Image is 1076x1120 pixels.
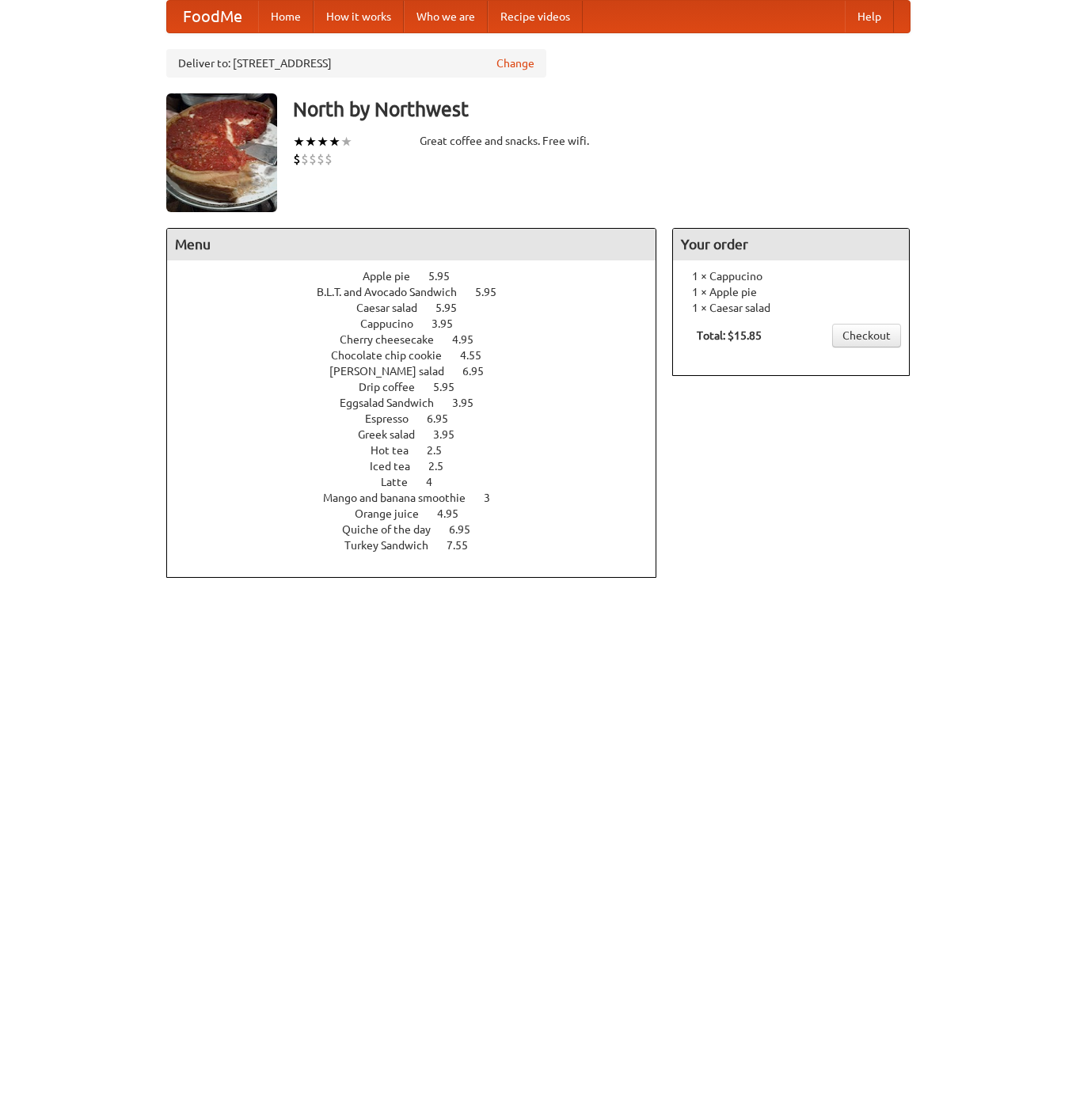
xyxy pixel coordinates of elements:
[340,333,450,346] span: Cherry cheesecake
[166,93,277,212] img: angular.jpg
[433,428,470,441] span: 3.95
[356,302,486,314] a: Caesar salad 5.95
[363,270,479,283] a: Apple pie 5.95
[331,349,458,362] span: Chocolate chip cookie
[323,492,481,504] span: Mango and banana smoothie
[365,412,424,425] span: Espresso
[437,507,474,520] span: 4.95
[370,460,473,473] a: Iced tea 2.5
[329,365,513,378] a: [PERSON_NAME] salad 6.95
[496,55,534,71] a: Change
[381,476,424,488] span: Latte
[447,539,484,552] span: 7.55
[359,381,484,393] a: Drip coffee 5.95
[340,397,503,409] a: Eggsalad Sandwich 3.95
[420,133,657,149] div: Great coffee and snacks. Free wifi.
[342,523,500,536] a: Quiche of the day 6.95
[166,49,546,78] div: Deliver to: [STREET_ADDRESS]
[484,492,506,504] span: 3
[363,270,426,283] span: Apple pie
[167,1,258,32] a: FoodMe
[167,229,656,260] h4: Menu
[314,1,404,32] a: How it works
[427,444,458,457] span: 2.5
[355,507,435,520] span: Orange juice
[317,286,473,298] span: B.L.T. and Avocado Sandwich
[681,268,901,284] li: 1 × Cappucino
[462,365,500,378] span: 6.95
[370,460,426,473] span: Iced tea
[426,476,448,488] span: 4
[344,539,444,552] span: Turkey Sandwich
[358,428,484,441] a: Greek salad 3.95
[381,476,462,488] a: Latte 4
[340,133,352,150] li: ★
[358,428,431,441] span: Greek salad
[428,270,466,283] span: 5.95
[452,397,489,409] span: 3.95
[427,412,464,425] span: 6.95
[355,507,488,520] a: Orange juice 4.95
[449,523,486,536] span: 6.95
[317,133,329,150] li: ★
[428,460,459,473] span: 2.5
[845,1,894,32] a: Help
[365,412,477,425] a: Espresso 6.95
[258,1,314,32] a: Home
[340,333,503,346] a: Cherry cheesecake 4.95
[435,302,473,314] span: 5.95
[673,229,909,260] h4: Your order
[317,150,325,168] li: $
[344,539,497,552] a: Turkey Sandwich 7.55
[331,349,511,362] a: Chocolate chip cookie 4.55
[293,150,301,168] li: $
[329,133,340,150] li: ★
[681,284,901,300] li: 1 × Apple pie
[342,523,447,536] span: Quiche of the day
[681,300,901,316] li: 1 × Caesar salad
[360,317,429,330] span: Cappucino
[371,444,424,457] span: Hot tea
[325,150,333,168] li: $
[404,1,488,32] a: Who we are
[371,444,471,457] a: Hot tea 2.5
[309,150,317,168] li: $
[432,317,469,330] span: 3.95
[832,324,901,347] a: Checkout
[356,302,433,314] span: Caesar salad
[360,317,482,330] a: Cappucino 3.95
[359,381,431,393] span: Drip coffee
[293,93,911,125] h3: North by Northwest
[293,133,305,150] li: ★
[475,286,512,298] span: 5.95
[460,349,497,362] span: 4.55
[329,365,460,378] span: [PERSON_NAME] salad
[305,133,317,150] li: ★
[697,329,762,342] b: Total: $15.85
[433,381,470,393] span: 5.95
[488,1,583,32] a: Recipe videos
[301,150,309,168] li: $
[323,492,519,504] a: Mango and banana smoothie 3
[317,286,526,298] a: B.L.T. and Avocado Sandwich 5.95
[340,397,450,409] span: Eggsalad Sandwich
[452,333,489,346] span: 4.95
